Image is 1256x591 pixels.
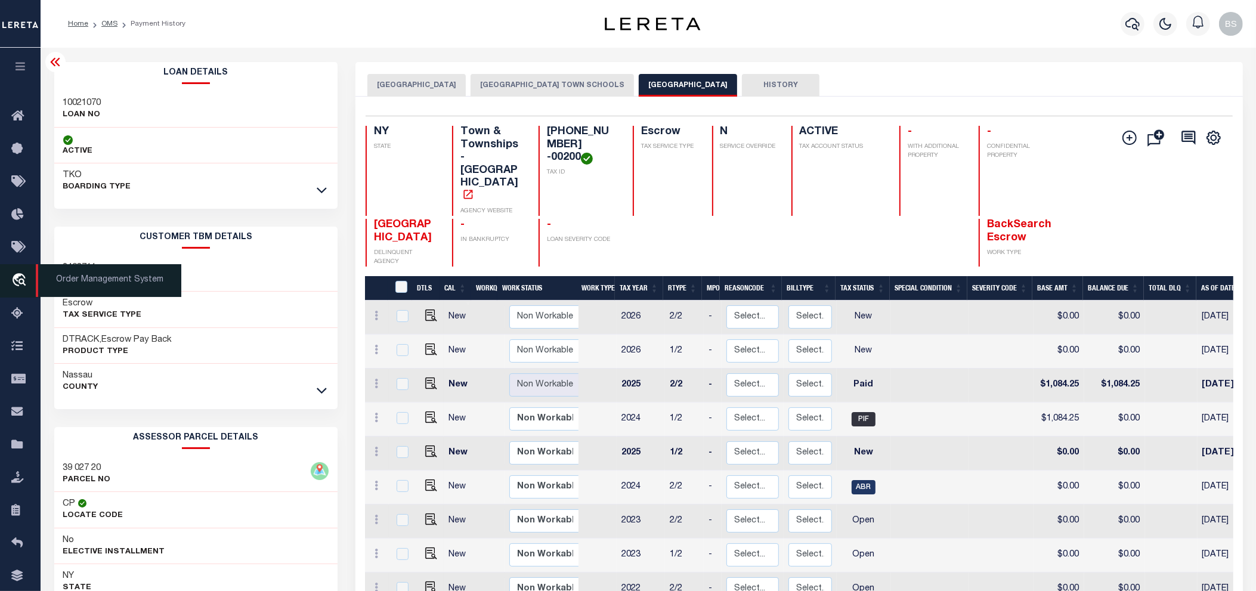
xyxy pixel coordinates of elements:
[63,546,165,558] p: Elective Installment
[704,539,722,573] td: -
[605,17,700,30] img: logo-dark.svg
[987,219,1051,243] span: BackSearch Escrow
[63,510,123,522] p: Locate Code
[63,109,101,121] p: LOAN NO
[1034,437,1084,471] td: $0.00
[63,169,131,181] h3: TKO
[63,262,97,274] h3: 3402711
[444,301,477,335] td: New
[617,335,665,369] td: 2026
[63,298,142,310] h3: Escrow
[1198,505,1252,539] td: [DATE]
[444,505,477,539] td: New
[365,276,388,301] th: &nbsp;&nbsp;&nbsp;&nbsp;&nbsp;&nbsp;&nbsp;&nbsp;&nbsp;&nbsp;
[617,437,665,471] td: 2025
[617,505,665,539] td: 2023
[1196,276,1251,301] th: As of Date: activate to sort column ascending
[1034,539,1084,573] td: $0.00
[837,505,891,539] td: Open
[63,534,75,546] h3: No
[547,168,618,177] p: TAX ID
[720,276,782,301] th: ReasonCode: activate to sort column ascending
[460,126,524,203] h4: Town & Townships - [GEOGRAPHIC_DATA]
[1084,369,1145,403] td: $1,084.25
[641,126,698,139] h4: Escrow
[444,437,477,471] td: New
[1198,301,1252,335] td: [DATE]
[1084,403,1145,437] td: $0.00
[720,143,777,151] p: SERVICE OVERRIDE
[63,97,101,109] h3: 10021070
[665,505,704,539] td: 2/2
[852,480,876,494] span: ABR
[374,219,432,243] span: [GEOGRAPHIC_DATA]
[890,276,967,301] th: Special Condition: activate to sort column ascending
[641,143,698,151] p: TAX SERVICE TYPE
[374,249,438,267] p: DELINQUENT AGENCY
[1034,369,1084,403] td: $1,084.25
[1198,539,1252,573] td: [DATE]
[54,227,338,249] h2: CUSTOMER TBM DETAILS
[374,143,438,151] p: STATE
[1034,471,1084,505] td: $0.00
[444,335,477,369] td: New
[63,474,111,486] p: PARCEL NO
[1084,301,1145,335] td: $0.00
[617,471,665,505] td: 2024
[665,369,704,403] td: 2/2
[460,236,524,245] p: IN BANKRUPTCY
[987,126,991,137] span: -
[471,276,497,301] th: WorkQ
[1084,437,1145,471] td: $0.00
[63,146,93,157] p: ACTIVE
[1034,403,1084,437] td: $1,084.25
[665,437,704,471] td: 1/2
[617,301,665,335] td: 2026
[63,334,172,346] h3: DTRACK,Escrow Pay Back
[639,74,737,97] button: [GEOGRAPHIC_DATA]
[702,276,720,301] th: MPO
[665,539,704,573] td: 1/2
[987,143,1051,160] p: CONFIDENTIAL PROPERTY
[837,335,891,369] td: New
[444,403,477,437] td: New
[800,126,885,139] h4: ACTIVE
[782,276,836,301] th: BillType: activate to sort column ascending
[460,219,465,230] span: -
[665,471,704,505] td: 2/2
[617,539,665,573] td: 2023
[63,370,98,382] h3: Nassau
[63,570,92,582] h3: NY
[967,276,1032,301] th: Severity Code: activate to sort column ascending
[54,62,338,84] h2: Loan Details
[374,126,438,139] h4: NY
[663,276,702,301] th: RType: activate to sort column ascending
[617,403,665,437] td: 2024
[1144,276,1196,301] th: Total DLQ: activate to sort column ascending
[704,335,722,369] td: -
[665,301,704,335] td: 2/2
[837,369,891,403] td: Paid
[577,276,615,301] th: Work Type
[1084,505,1145,539] td: $0.00
[1084,335,1145,369] td: $0.00
[101,20,117,27] a: OMS
[665,403,704,437] td: 1/2
[444,369,477,403] td: New
[444,471,477,505] td: New
[1084,471,1145,505] td: $0.00
[1084,539,1145,573] td: $0.00
[497,276,578,301] th: Work Status
[63,382,98,394] p: County
[1034,301,1084,335] td: $0.00
[704,301,722,335] td: -
[1032,276,1083,301] th: Base Amt: activate to sort column ascending
[63,181,131,193] p: BOARDING TYPE
[704,403,722,437] td: -
[704,471,722,505] td: -
[63,462,111,474] h3: 39 027 20
[54,427,338,449] h2: ASSESSOR PARCEL DETAILS
[63,346,172,358] p: Product Type
[665,335,704,369] td: 1/2
[1198,437,1252,471] td: [DATE]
